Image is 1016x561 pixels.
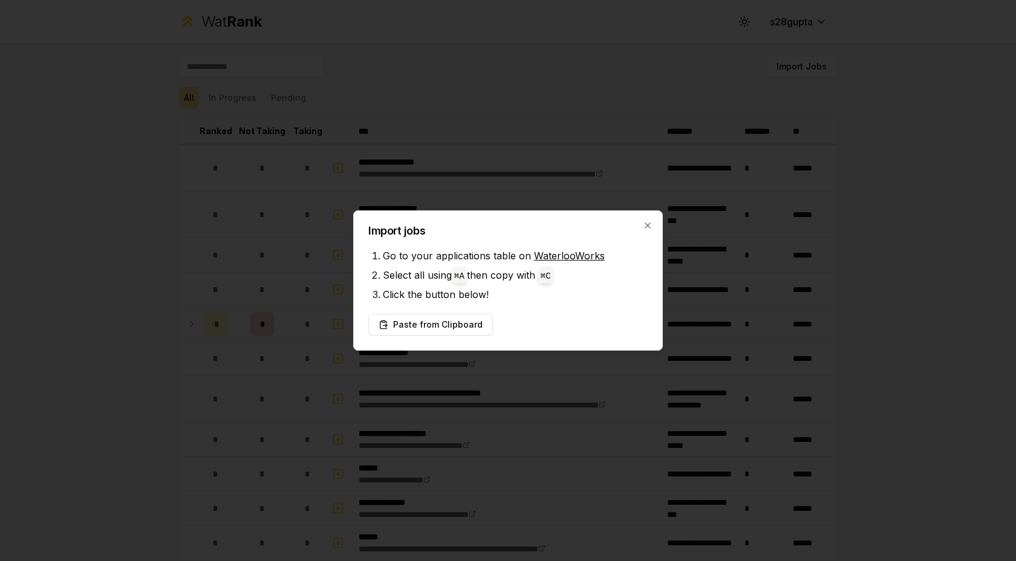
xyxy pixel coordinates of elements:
code: ⌘ C [541,271,551,281]
code: ⌘ A [454,271,464,281]
button: Paste from Clipboard [368,314,493,336]
h2: Import jobs [368,225,648,236]
a: WaterlooWorks [534,250,605,262]
li: Select all using then copy with [383,265,648,285]
li: Click the button below! [383,285,648,304]
li: Go to your applications table on [383,246,648,265]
